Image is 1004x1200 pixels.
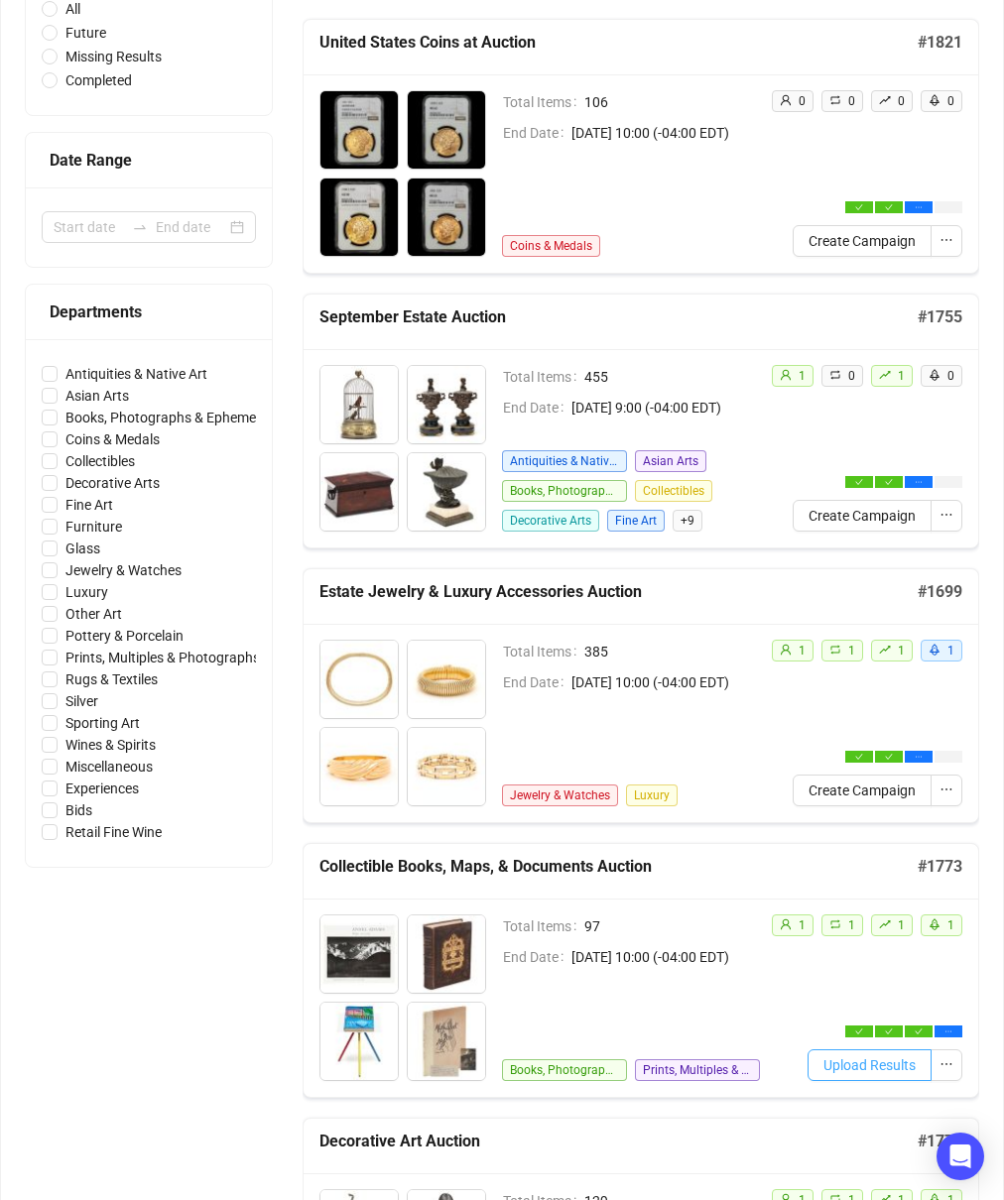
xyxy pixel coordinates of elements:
button: Create Campaign [793,225,932,257]
h5: Decorative Art Auction [319,1130,918,1153]
span: check [855,753,863,761]
span: Furniture [58,516,130,538]
span: Future [58,22,114,44]
span: Jewelry & Watches [502,784,618,806]
a: Estate Jewelry & Luxury Accessories Auction#1699Total Items385End Date[DATE] 10:00 (-04:00 EDT)Je... [303,568,979,823]
span: check [855,203,863,211]
span: Luxury [626,784,678,806]
span: 0 [898,94,905,108]
span: 0 [947,94,954,108]
span: 1 [898,644,905,658]
span: Experiences [58,778,147,799]
span: rise [879,918,891,930]
span: 1 [848,644,855,658]
span: rise [879,644,891,656]
span: + 9 [673,510,702,532]
span: Upload Results [823,1054,916,1076]
img: 7004_1.jpg [408,179,485,256]
span: Sporting Art [58,712,148,734]
span: End Date [503,397,571,419]
span: Collectibles [635,480,712,502]
span: retweet [829,369,841,381]
span: user [780,369,792,381]
span: check [915,1027,923,1035]
span: Completed [58,69,140,91]
span: retweet [829,94,841,106]
span: Total Items [503,915,584,937]
span: Antiquities & Native Art [502,450,627,472]
span: Glass [58,538,108,559]
span: Asian Arts [635,450,706,472]
span: 1 [799,918,806,932]
span: Rugs & Textiles [58,668,166,690]
span: Books, Photographs & Ephemera [502,480,627,502]
span: Missing Results [58,46,170,67]
input: End date [156,216,226,238]
a: September Estate Auction#1755Total Items455End Date[DATE] 9:00 (-04:00 EDT)Antiquities & Native A... [303,294,979,548]
button: Create Campaign [793,500,932,532]
span: to [132,219,148,235]
span: user [780,94,792,106]
span: End Date [503,946,571,968]
span: check [855,1027,863,1035]
span: Retail Fine Wine [58,821,170,843]
span: user [780,918,792,930]
span: Create Campaign [809,230,916,252]
span: Luxury [58,581,116,603]
a: United States Coins at Auction#1821Total Items106End Date[DATE] 10:00 (-04:00 EDT)Coins & Medalsu... [303,19,979,274]
span: ellipsis [940,782,953,796]
h5: # 1821 [918,31,962,55]
span: rocket [929,918,941,930]
span: Asian Arts [58,385,137,407]
span: [DATE] 10:00 (-04:00 EDT) [571,946,772,968]
span: Antiquities & Native Art [58,363,215,385]
span: 1 [947,918,954,932]
a: Collectible Books, Maps, & Documents Auction#1773Total Items97End Date[DATE] 10:00 (-04:00 EDT)Bo... [303,843,979,1098]
span: Fine Art [607,510,665,532]
span: retweet [829,918,841,930]
span: Other Art [58,603,130,625]
span: Miscellaneous [58,756,161,778]
span: swap-right [132,219,148,235]
img: 3002_1.jpg [408,641,485,718]
span: 1 [848,918,855,932]
span: Books, Photographs & Ephemera [58,407,277,428]
span: Pottery & Porcelain [58,625,191,647]
span: Silver [58,690,106,712]
h5: September Estate Auction [319,305,918,329]
span: [DATE] 10:00 (-04:00 EDT) [571,671,772,693]
span: [DATE] 9:00 (-04:00 EDT) [571,397,772,419]
span: Bids [58,799,100,821]
h5: # 1773 [918,855,962,879]
span: rise [879,369,891,381]
span: 1 [947,644,954,658]
span: ellipsis [940,1057,953,1071]
img: 6001_1.jpg [320,915,398,993]
h5: # 1755 [918,305,962,329]
span: 385 [584,641,772,662]
img: 7002_1.jpg [408,91,485,169]
span: ellipsis [915,478,923,486]
h5: # 1699 [918,580,962,604]
h5: # 1777 [918,1130,962,1153]
span: Total Items [503,641,584,662]
span: rocket [929,94,941,106]
input: Start date [54,216,124,238]
span: Prints, Multiples & Photographs [58,647,268,668]
img: 6004_1.jpg [408,1003,485,1080]
span: ellipsis [940,233,953,247]
span: [DATE] 10:00 (-04:00 EDT) [571,122,772,144]
span: 0 [848,94,855,108]
img: 1004_1.jpg [408,453,485,531]
span: 1 [799,644,806,658]
button: Create Campaign [793,775,932,806]
span: Prints, Multiples & Photographs [635,1059,760,1081]
span: retweet [829,644,841,656]
img: 1001_1.jpg [320,366,398,443]
span: check [855,478,863,486]
span: 97 [584,915,772,937]
button: Upload Results [808,1049,932,1081]
span: rocket [929,369,941,381]
span: ellipsis [915,753,923,761]
h5: Collectible Books, Maps, & Documents Auction [319,855,918,879]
